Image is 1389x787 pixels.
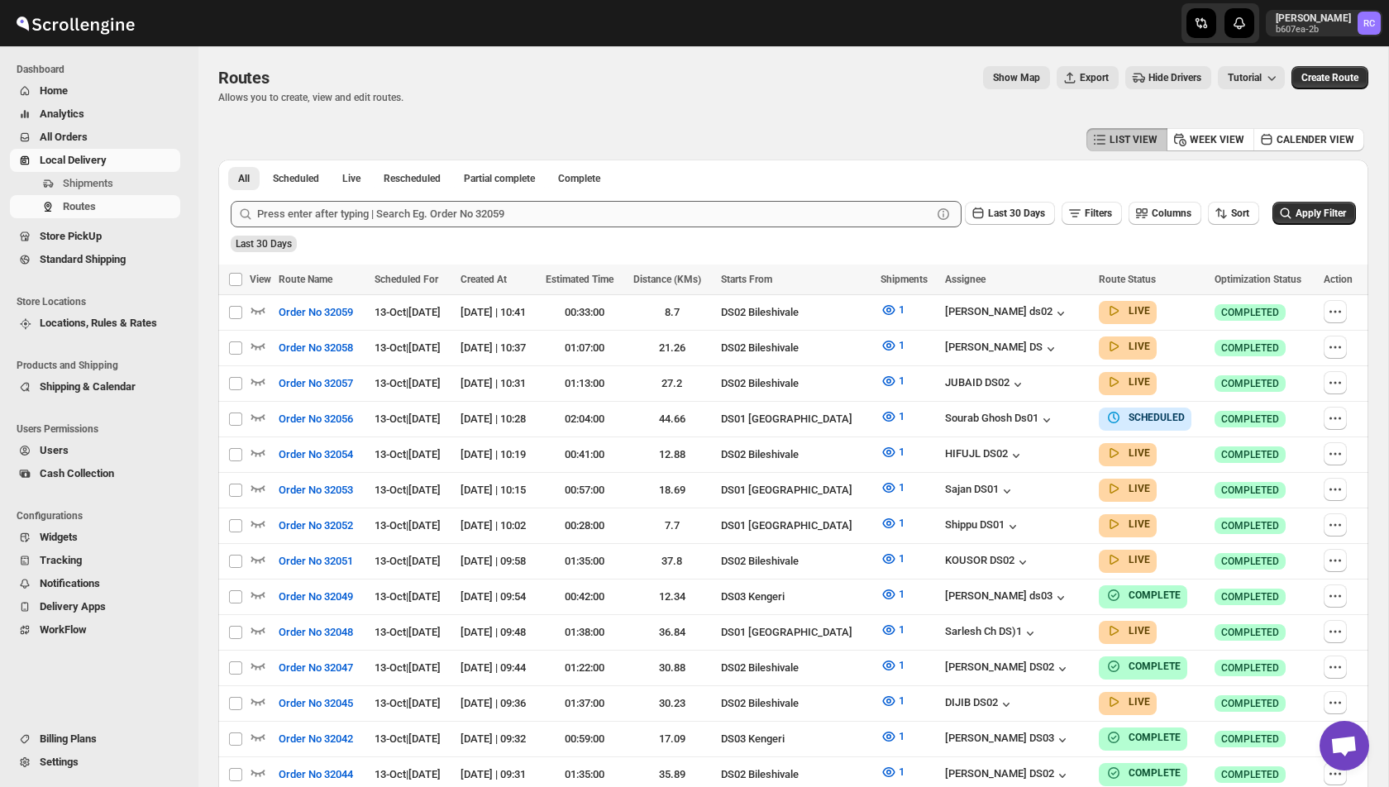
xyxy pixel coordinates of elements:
[899,410,905,422] span: 1
[1129,696,1150,708] b: LIVE
[721,589,871,605] div: DS03 Kengeri
[871,439,914,465] button: 1
[40,577,100,589] span: Notifications
[1129,625,1150,637] b: LIVE
[871,332,914,359] button: 1
[546,304,623,321] div: 00:33:00
[945,412,1055,428] button: Sourab Ghosh Ds01
[1296,207,1346,219] span: Apply Filter
[1129,589,1181,601] b: COMPLETE
[633,340,711,356] div: 21.26
[1221,697,1279,710] span: COMPLETED
[945,376,1026,393] div: JUBAID DS02
[633,660,711,676] div: 30.88
[1324,274,1353,285] span: Action
[40,317,157,329] span: Locations, Rules & Rates
[461,695,536,712] div: [DATE] | 09:36
[1080,71,1109,84] span: Export
[1085,207,1112,219] span: Filters
[1129,483,1150,494] b: LIVE
[899,552,905,565] span: 1
[633,482,711,498] div: 18.69
[1218,66,1285,89] button: Tutorial
[1105,374,1150,390] button: LIVE
[1129,661,1181,672] b: COMPLETE
[945,305,1069,322] div: [PERSON_NAME] ds02
[10,462,180,485] button: Cash Collection
[945,625,1038,642] button: Sarlesh Ch DS)1
[40,600,106,613] span: Delivery Apps
[899,694,905,707] span: 1
[10,375,180,398] button: Shipping & Calendar
[546,446,623,463] div: 00:41:00
[1110,133,1157,146] span: LIST VIEW
[945,274,986,285] span: Assignee
[871,759,914,785] button: 1
[899,339,905,351] span: 1
[1276,12,1351,25] p: [PERSON_NAME]
[721,695,871,712] div: DS02 Bileshivale
[546,553,623,570] div: 01:35:00
[1221,448,1279,461] span: COMPLETED
[279,624,353,641] span: Order No 32048
[721,518,871,534] div: DS01 [GEOGRAPHIC_DATA]
[461,375,536,392] div: [DATE] | 10:31
[461,731,536,747] div: [DATE] | 09:32
[269,513,363,539] button: Order No 32052
[945,483,1015,499] button: Sajan DS01
[1129,305,1150,317] b: LIVE
[1215,274,1301,285] span: Optimization Status
[40,554,82,566] span: Tracking
[40,253,126,265] span: Standard Shipping
[40,154,107,166] span: Local Delivery
[1221,732,1279,746] span: COMPLETED
[1301,71,1358,84] span: Create Route
[269,299,363,326] button: Order No 32059
[721,731,871,747] div: DS03 Kengeri
[871,617,914,643] button: 1
[279,340,353,356] span: Order No 32058
[633,411,711,427] div: 44.66
[983,66,1050,89] button: Map action label
[1105,516,1150,532] button: LIVE
[40,107,84,120] span: Analytics
[273,172,319,185] span: Scheduled
[633,446,711,463] div: 12.88
[871,510,914,537] button: 1
[1099,274,1156,285] span: Route Status
[461,304,536,321] div: [DATE] | 10:41
[461,660,536,676] div: [DATE] | 09:44
[461,411,536,427] div: [DATE] | 10:28
[228,167,260,190] button: All routes
[1231,207,1249,219] span: Sort
[721,375,871,392] div: DS02 Bileshivale
[1208,202,1259,225] button: Sort
[899,446,905,458] span: 1
[721,482,871,498] div: DS01 [GEOGRAPHIC_DATA]
[10,727,180,751] button: Billing Plans
[945,341,1059,357] div: [PERSON_NAME] DS
[945,554,1031,570] button: KOUSOR DS02
[269,726,363,752] button: Order No 32042
[871,297,914,323] button: 1
[721,274,772,285] span: Starts From
[1105,338,1150,355] button: LIVE
[1129,732,1181,743] b: COMPLETE
[871,403,914,430] button: 1
[1129,518,1150,530] b: LIVE
[218,91,403,104] p: Allows you to create, view and edit routes.
[375,626,441,638] span: 13-Oct | [DATE]
[17,422,187,436] span: Users Permissions
[461,482,536,498] div: [DATE] | 10:15
[945,447,1024,464] div: HIFUJL DS02
[1190,133,1244,146] span: WEEK VIEW
[63,200,96,212] span: Routes
[1129,412,1185,423] b: SCHEDULED
[1221,768,1279,781] span: COMPLETED
[945,518,1021,535] button: Shippu DS01
[633,624,711,641] div: 36.84
[1221,484,1279,497] span: COMPLETED
[40,732,97,745] span: Billing Plans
